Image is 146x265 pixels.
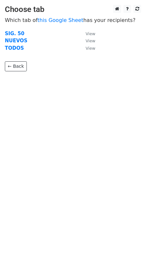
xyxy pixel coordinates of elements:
[5,17,141,24] p: Which tab of has your recipients?
[5,31,25,36] a: SIG. 50
[86,46,95,51] small: View
[37,17,83,23] a: this Google Sheet
[5,38,27,44] a: NUEVOS
[5,45,24,51] a: TODOS
[5,61,27,71] a: ← Back
[79,31,95,36] a: View
[86,38,95,43] small: View
[79,38,95,44] a: View
[86,31,95,36] small: View
[79,45,95,51] a: View
[5,5,141,14] h3: Choose tab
